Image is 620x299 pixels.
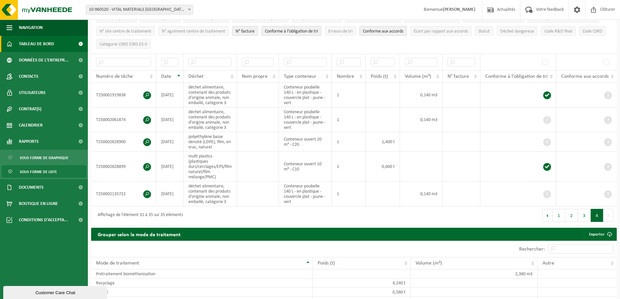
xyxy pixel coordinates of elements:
td: T250002828899 [91,152,156,182]
td: polyéthylène basse densité (LDPE), film, en vrac, naturel [184,132,237,152]
button: N° factureN° facture: Activate to sort [232,26,258,36]
span: Navigation [19,20,43,36]
td: T250002061874 [91,107,156,132]
button: Catégorie CSRD ESRS E5-5Catégorie CSRD ESRS E5-5: Activate to sort [96,39,151,49]
td: multi plastics (plastiques durs/cerclages/EPS/film naturel/film mélange/PMC) [184,152,237,182]
span: Autre [543,261,554,266]
td: déchet alimentaire, contenant des produits d'origine animale, non emballé, catégorie 3 [184,83,237,107]
span: N° agrément centre de traitement [162,29,225,34]
button: 4 [591,209,603,222]
button: 3 [578,209,591,222]
button: Code CSRDCode CSRD: Activate to sort [579,26,606,36]
a: Exporter [584,228,616,241]
button: Next [603,209,613,222]
td: Conteneur poubelle 140 L - en plastique - couvercle plat - jaune - vert [279,107,332,132]
td: [DATE] [156,152,184,182]
span: Rapports [19,133,39,150]
td: 0,140 m3 [400,182,442,206]
button: N° site centre de traitementN° site centre de traitement: Activate to sort [96,26,155,36]
td: Conteneur poubelle 140 L - en plastique - couvercle plat - jaune - vert [279,83,332,107]
span: Conforme aux accords [561,74,609,79]
div: Affichage de l'élément 31 à 35 sur 35 éléments [94,210,183,221]
td: 1 [332,152,366,182]
button: 2 [565,209,578,222]
span: Conditions d'accepta... [19,212,68,228]
td: [DATE] [156,83,184,107]
td: [DATE] [156,107,184,132]
span: Code R&D final [544,29,572,34]
span: Mode de traitement [96,261,139,266]
td: déchet alimentaire, contenant des produits d'origine animale, non emballé, catégorie 3 [184,107,237,132]
td: Conteneur ouvert 10 m³ - C10 [279,152,332,182]
span: Contrat(s) [19,101,41,117]
button: Déchet dangereux : Activate to sort [497,26,538,36]
td: [DATE] [156,132,184,152]
label: Rechercher: [519,247,545,252]
td: Prétraitement biométhanisation [91,269,313,279]
strong: [PERSON_NAME] [443,7,475,12]
td: T250002828900 [91,132,156,152]
td: 0,580 t [313,288,411,297]
span: Nom propre [242,74,268,79]
td: Conteneur poubelle 140 L - en plastique - couvercle plat - jaune - vert [279,182,332,206]
span: 10-960520 - VITAL MATERIALS BELGIUM S.A. - TILLY [86,5,193,15]
td: 0,600 t [366,152,400,182]
button: StatutStatut: Activate to sort [475,26,493,36]
span: Date [161,74,171,79]
span: N° site centre de traitement [100,29,151,34]
button: Erreurs de triErreurs de tri: Activate to sort [325,26,356,36]
td: 1 [332,182,366,206]
button: Code R&D finalCode R&amp;D final: Activate to sort [541,26,576,36]
td: 0,140 m3 [400,83,442,107]
td: 1 [332,83,366,107]
button: 1 [553,209,565,222]
button: Conforme aux accords : Activate to sort [359,26,407,36]
span: Écart par rapport aux accords [414,29,468,34]
button: N° agrément centre de traitementN° agrément centre de traitement: Activate to sort [158,26,229,36]
span: Erreurs de tri [328,29,352,34]
h2: Grouper selon le mode de traitement [91,228,187,240]
span: 10-960520 - VITAL MATERIALS BELGIUM S.A. - TILLY [86,5,193,14]
td: 1 [332,107,366,132]
span: Nombre [337,74,354,79]
button: Écart par rapport aux accordsÉcart par rapport aux accords: Activate to sort [410,26,472,36]
td: [DATE] [156,182,184,206]
span: Déchet [188,74,203,79]
span: Conforme à l’obligation de tri [265,29,318,34]
td: 2,380 m3 [411,269,537,279]
span: Tableau de bord [19,36,54,52]
span: Poids (t) [371,74,388,79]
span: Code CSRD [583,29,602,34]
td: Transit [91,288,313,297]
td: T250001919838 [91,83,156,107]
td: déchet alimentaire, contenant des produits d'origine animale, non emballé, catégorie 3 [184,182,237,206]
span: Sous forme de graphique [20,152,68,164]
span: Poids (t) [318,261,335,266]
a: Sous forme de liste [2,165,86,178]
iframe: chat widget [3,285,109,299]
span: Sous forme de liste [20,166,57,178]
span: Calendrier [19,117,43,133]
span: Type conteneur [284,74,316,79]
span: Contacts [19,68,38,85]
span: Numéro de tâche [96,74,133,79]
span: Conforme à l’obligation de tri [485,74,548,79]
td: 1,400 t [366,132,400,152]
span: N° facture [236,29,255,34]
td: 0,140 m3 [400,107,442,132]
span: Conforme aux accords [363,29,403,34]
span: N° facture [448,74,469,79]
span: Catégorie CSRD ESRS E5-5 [100,42,147,47]
span: Utilisateurs [19,85,46,101]
a: Sous forme de graphique [2,151,86,164]
span: Volume (m³) [405,74,431,79]
span: Données de l'entrepr... [19,52,69,68]
td: Conteneur ouvert 20 m³ - C20 [279,132,332,152]
td: Recyclage [91,279,313,288]
span: Documents [19,179,44,196]
td: 1 [332,132,366,152]
span: Déchet dangereux [500,29,534,34]
span: Volume (m³) [416,261,442,266]
span: Boutique en ligne [19,196,58,212]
